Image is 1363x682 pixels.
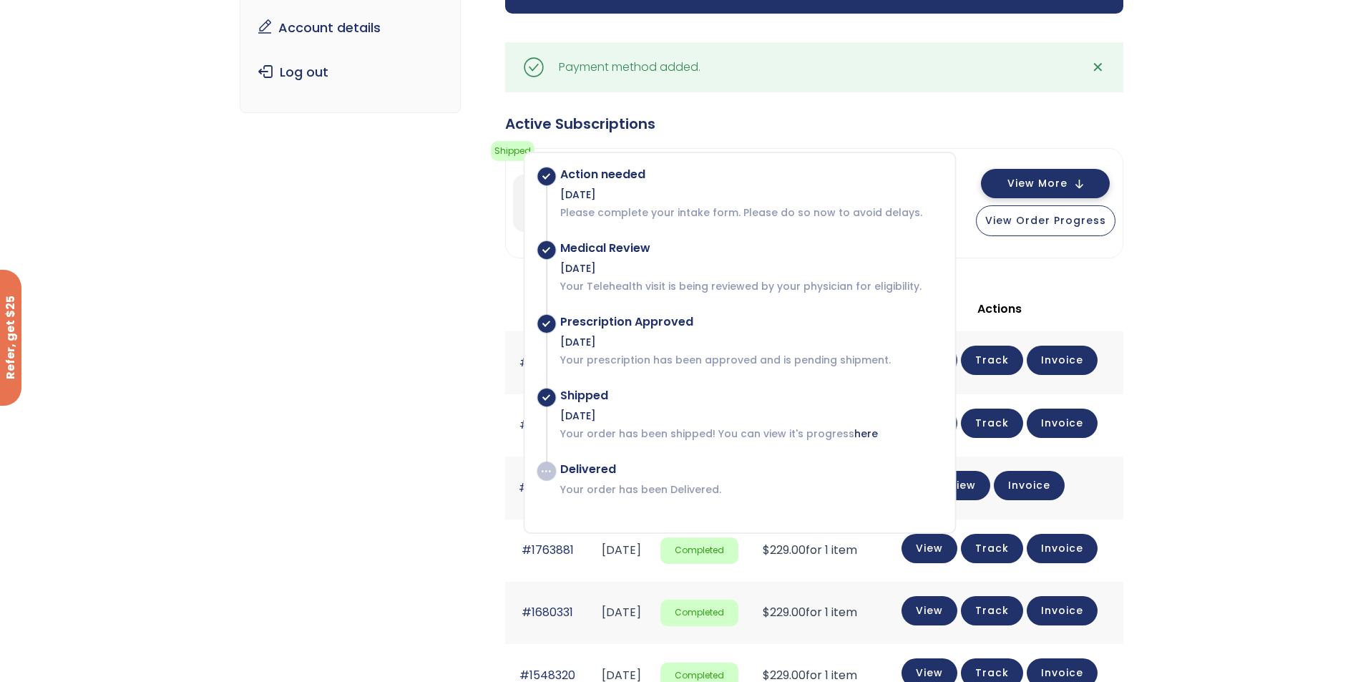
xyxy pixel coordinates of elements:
[560,261,940,276] div: [DATE]
[934,471,990,500] a: View
[976,205,1115,236] button: View Order Progress
[560,427,940,441] p: Your order has been shipped! You can view it's progress
[985,213,1106,228] span: View Order Progress
[660,600,738,626] span: Completed
[522,542,574,558] a: #1763881
[902,596,957,625] a: View
[602,542,641,558] time: [DATE]
[981,169,1110,198] button: View More
[560,315,940,329] div: Prescription Approved
[763,542,806,558] span: 229.00
[660,537,738,564] span: Completed
[491,141,534,161] span: Shipped
[977,301,1022,317] span: Actions
[763,604,806,620] span: 229.00
[560,187,940,202] div: [DATE]
[519,354,576,371] a: #1884083
[560,353,940,367] p: Your prescription has been approved and is pending shipment.
[1084,53,1113,82] a: ✕
[994,471,1065,500] a: Invoice
[902,534,957,563] a: View
[1007,179,1068,188] span: View More
[519,416,576,433] a: #1865479
[1027,596,1098,625] a: Invoice
[1027,534,1098,563] a: Invoice
[560,205,940,220] p: Please complete your intake form. Please do so now to avoid delays.
[854,427,878,441] a: here
[513,175,570,232] img: Personalized GLP-1 Monthly Plan
[763,542,770,558] span: $
[560,279,940,293] p: Your Telehealth visit is being reviewed by your physician for eligibility.
[763,604,770,620] span: $
[1027,409,1098,438] a: Invoice
[560,241,940,255] div: Medical Review
[961,409,1023,438] a: Track
[1092,57,1104,77] span: ✕
[251,57,449,87] a: Log out
[522,604,573,620] a: #1680331
[505,114,1123,134] div: Active Subscriptions
[961,596,1023,625] a: Track
[560,389,940,403] div: Shipped
[251,13,449,43] a: Account details
[560,409,940,423] div: [DATE]
[1027,346,1098,375] a: Invoice
[746,582,876,644] td: for 1 item
[746,520,876,582] td: for 1 item
[559,57,700,77] div: Payment method added.
[560,462,940,477] div: Delivered
[560,167,940,182] div: Action needed
[519,479,577,496] a: #1807474
[602,604,641,620] time: [DATE]
[560,482,940,497] p: Your order has been Delivered.
[560,335,940,349] div: [DATE]
[961,346,1023,375] a: Track
[961,534,1023,563] a: Track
